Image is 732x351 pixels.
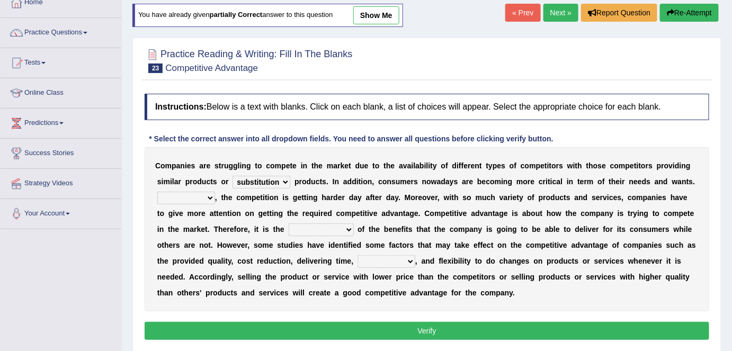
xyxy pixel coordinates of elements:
b: a [445,177,450,186]
b: e [375,193,379,202]
span: 23 [148,64,163,73]
b: n [629,177,634,186]
b: c [316,177,320,186]
b: m [165,161,172,170]
b: w [444,193,450,202]
b: r [622,177,624,186]
b: t [255,161,257,170]
b: l [414,161,416,170]
b: s [648,161,653,170]
b: e [318,161,323,170]
b: i [170,177,172,186]
b: t [549,161,552,170]
b: o [193,177,198,186]
b: i [550,177,552,186]
b: e [469,177,474,186]
b: d [197,177,202,186]
b: e [298,193,302,202]
b: t [261,193,263,202]
b: t [383,161,386,170]
b: s [501,161,505,170]
b: r [415,193,418,202]
b: e [338,193,342,202]
b: r [556,161,559,170]
b: p [657,161,662,170]
b: t [544,161,547,170]
b: I [333,177,335,186]
b: e [540,161,544,170]
b: e [187,161,191,170]
b: n [422,177,427,186]
b: p [493,161,497,170]
b: f [461,161,464,170]
b: . [326,177,328,186]
b: r [646,161,648,170]
b: i [567,177,569,186]
a: Next » [543,4,578,22]
b: i [457,161,459,170]
div: You have already given answer to this question [132,4,403,27]
b: u [396,177,400,186]
b: a [399,161,403,170]
b: v [427,193,431,202]
b: r [468,161,470,170]
b: o [257,161,262,170]
b: d [642,177,647,186]
b: o [221,177,226,186]
b: p [281,161,286,170]
b: p [536,161,541,170]
b: i [547,161,549,170]
b: r [331,193,333,202]
b: , [372,177,374,186]
b: n [387,177,392,186]
b: n [682,177,686,186]
b: e [344,161,349,170]
b: l [560,177,563,186]
b: e [463,161,468,170]
b: y [433,161,437,170]
b: i [185,161,187,170]
b: t [486,161,489,170]
b: p [252,193,256,202]
a: Success Stories [1,139,121,165]
b: a [462,177,466,186]
b: h [322,193,327,202]
b: t [430,161,433,170]
b: i [240,161,242,170]
b: p [626,161,630,170]
b: o [510,161,514,170]
b: c [539,177,543,186]
b: t [311,161,314,170]
b: f [445,161,448,170]
b: w [672,177,678,186]
b: p [294,177,299,186]
b: h [611,177,616,186]
b: r [435,193,438,202]
b: h [577,161,582,170]
b: o [411,193,416,202]
b: m [619,161,625,170]
b: i [620,177,622,186]
b: i [546,177,548,186]
a: Practice Questions [1,18,121,44]
b: t [639,161,641,170]
b: s [689,177,693,186]
b: n [181,161,185,170]
b: d [452,161,457,170]
b: a [333,161,337,170]
div: * Select the correct answer into all dropdown fields. You need to answer all questions before cli... [145,133,558,145]
b: e [602,161,606,170]
b: i [501,177,503,186]
b: s [646,177,650,186]
b: a [415,161,419,170]
b: h [386,161,391,170]
b: g [313,193,318,202]
b: o [302,177,307,186]
b: i [361,177,363,186]
b: o [441,161,446,170]
b: a [655,177,659,186]
b: c [610,161,614,170]
b: o [490,177,495,186]
b: s [454,177,458,186]
small: Competitive Advantage [165,63,258,73]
